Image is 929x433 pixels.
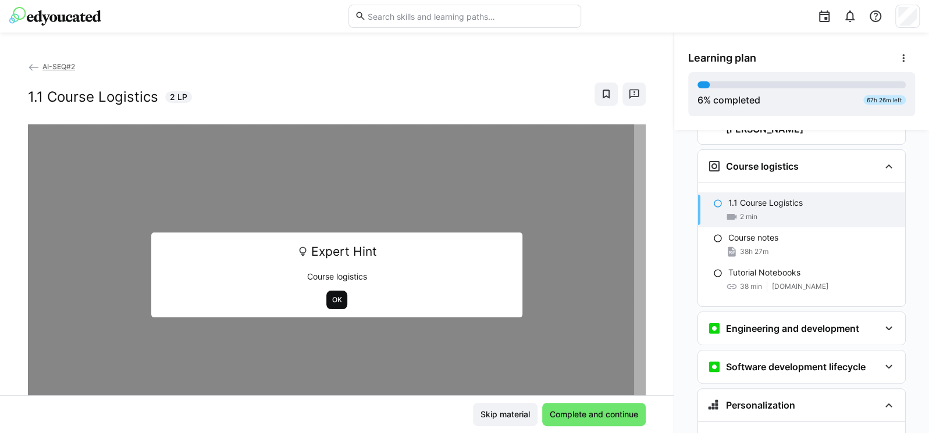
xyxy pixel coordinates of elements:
h3: Course logistics [726,160,799,172]
span: 38 min [740,282,762,291]
h3: Software development lifecycle [726,361,866,373]
span: 6 [697,94,703,106]
a: AI-SEQ#2 [28,62,75,71]
span: [DOMAIN_NAME] [772,282,828,291]
span: Complete and continue [548,409,640,420]
span: 38h 27m [740,247,768,256]
input: Search skills and learning paths… [366,11,574,22]
h2: 1.1 Course Logistics [28,88,158,106]
p: Course logistics [159,271,514,282]
div: % completed [697,93,760,107]
div: 67h 26m left [863,95,906,105]
span: Expert Hint [311,241,376,263]
span: OK [331,295,343,305]
button: OK [326,291,348,309]
span: 2 min [740,212,757,221]
p: Tutorial Notebooks [728,267,800,278]
p: 1.1 Course Logistics [728,197,803,209]
button: Complete and continue [542,403,646,426]
span: AI-SEQ#2 [42,62,75,71]
button: Skip material [473,403,538,426]
h3: Engineering and development [726,323,859,334]
span: Skip material [479,409,532,420]
h3: Personalization [726,399,795,411]
span: 2 LP [170,91,187,103]
p: Course notes [728,232,778,244]
span: Learning plan [688,52,756,65]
